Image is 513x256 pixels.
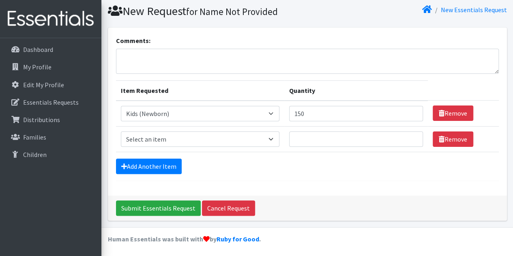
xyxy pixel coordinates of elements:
[3,94,98,110] a: Essentials Requests
[3,77,98,93] a: Edit My Profile
[186,6,278,17] small: for Name Not Provided
[217,235,259,243] a: Ruby for Good
[3,112,98,128] a: Distributions
[116,36,150,45] label: Comments:
[284,80,428,101] th: Quantity
[116,200,201,216] input: Submit Essentials Request
[23,98,79,106] p: Essentials Requests
[3,41,98,58] a: Dashboard
[433,131,473,147] a: Remove
[23,151,47,159] p: Children
[3,59,98,75] a: My Profile
[23,45,53,54] p: Dashboard
[116,80,285,101] th: Item Requested
[116,159,182,174] a: Add Another Item
[3,5,98,32] img: HumanEssentials
[23,116,60,124] p: Distributions
[108,4,305,18] h1: New Request
[3,146,98,163] a: Children
[202,200,255,216] a: Cancel Request
[23,81,64,89] p: Edit My Profile
[3,129,98,145] a: Families
[108,235,261,243] strong: Human Essentials was built with by .
[433,105,473,121] a: Remove
[23,133,46,141] p: Families
[441,6,507,14] a: New Essentials Request
[23,63,52,71] p: My Profile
